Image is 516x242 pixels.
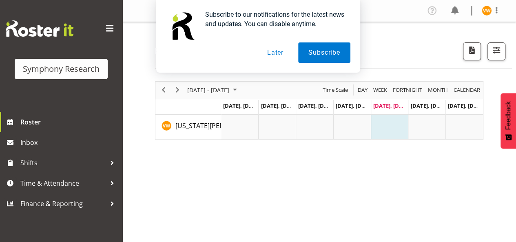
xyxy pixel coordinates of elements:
div: Timeline Week of August 22, 2025 [155,81,483,140]
span: Month [427,85,449,95]
span: Fortnight [392,85,423,95]
div: Subscribe to our notifications for the latest news and updates. You can disable anytime. [199,10,350,29]
span: Roster [20,116,118,128]
span: [DATE], [DATE] [448,102,485,109]
img: notification icon [166,10,199,42]
div: August 18 - 24, 2025 [184,82,242,99]
span: Time Scale [322,85,349,95]
button: August 2025 [186,85,241,95]
span: [DATE], [DATE] [298,102,335,109]
td: Virginia Wheeler resource [155,115,221,139]
span: Inbox [20,136,118,149]
span: [DATE], [DATE] [223,102,260,109]
button: Timeline Day [357,85,369,95]
button: Feedback - Show survey [500,93,516,149]
table: Timeline Week of August 22, 2025 [221,115,483,139]
button: Previous [158,85,169,95]
span: Day [357,85,368,95]
div: previous period [157,82,171,99]
span: Time & Attendance [20,177,106,189]
button: Timeline Month [427,85,450,95]
button: Later [257,42,294,63]
button: Month [452,85,482,95]
button: Next [172,85,183,95]
span: [DATE], [DATE] [336,102,373,109]
span: [DATE], [DATE] [261,102,298,109]
span: [DATE], [DATE] [373,102,410,109]
button: Timeline Week [372,85,389,95]
button: Fortnight [392,85,424,95]
span: Feedback [505,101,512,130]
span: [DATE] - [DATE] [186,85,230,95]
span: calendar [453,85,481,95]
span: [DATE], [DATE] [410,102,447,109]
button: Subscribe [298,42,350,63]
button: Time Scale [321,85,350,95]
a: [US_STATE][PERSON_NAME] [175,121,260,131]
div: next period [171,82,184,99]
span: Week [372,85,388,95]
span: Shifts [20,157,106,169]
span: Finance & Reporting [20,198,106,210]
